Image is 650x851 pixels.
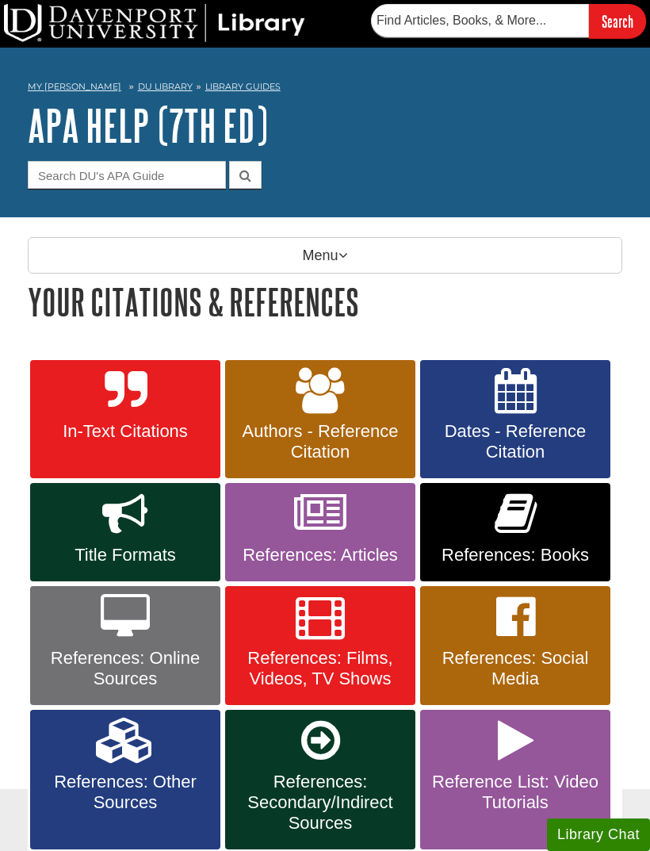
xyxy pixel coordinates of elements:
span: Reference List: Video Tutorials [432,772,598,813]
span: Title Formats [42,545,208,565]
span: References: Online Sources [42,648,208,689]
a: References: Social Media [420,586,610,705]
span: References: Secondary/Indirect Sources [237,772,403,834]
input: Search [589,4,646,38]
a: References: Secondary/Indirect Sources [225,710,415,849]
a: References: Articles [225,483,415,581]
input: Find Articles, Books, & More... [371,4,589,37]
span: Dates - Reference Citation [432,421,598,462]
h1: Your Citations & References [28,282,622,322]
p: Menu [28,237,622,274]
a: References: Films, Videos, TV Shows [225,586,415,705]
span: Authors - Reference Citation [237,421,403,462]
span: In-Text Citations [42,421,208,442]
a: My [PERSON_NAME] [28,80,121,94]
img: DU Library [4,4,305,42]
nav: breadcrumb [28,76,622,102]
a: DU Library [138,81,193,92]
a: APA Help (7th Ed) [28,101,268,150]
span: References: Other Sources [42,772,208,813]
input: Search DU's APA Guide [28,161,226,189]
span: References: Films, Videos, TV Shows [237,648,403,689]
a: Reference List: Video Tutorials [420,710,610,849]
a: References: Books [420,483,610,581]
span: References: Social Media [432,648,598,689]
a: Dates - Reference Citation [420,360,610,479]
a: Authors - Reference Citation [225,360,415,479]
a: Library Guides [205,81,281,92]
span: References: Articles [237,545,403,565]
a: Title Formats [30,483,220,581]
form: Searches DU Library's articles, books, and more [371,4,646,38]
button: Library Chat [547,818,650,851]
a: In-Text Citations [30,360,220,479]
span: References: Books [432,545,598,565]
a: References: Online Sources [30,586,220,705]
a: References: Other Sources [30,710,220,849]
